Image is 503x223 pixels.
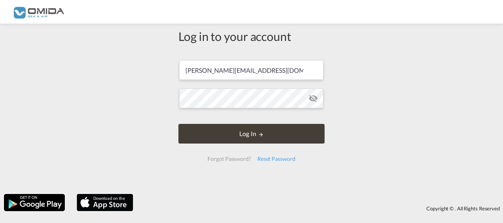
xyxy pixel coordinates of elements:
div: Log in to your account [178,28,325,44]
input: Enter email/phone number [179,60,323,80]
button: LOGIN [178,124,325,144]
div: Forgot Password? [204,152,254,166]
img: google.png [3,193,66,212]
img: apple.png [76,193,134,212]
div: Reset Password [254,152,299,166]
img: 459c566038e111ed959c4fc4f0a4b274.png [12,3,65,21]
div: Copyright © . All Rights Reserved [137,202,503,215]
md-icon: icon-eye-off [308,94,318,103]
